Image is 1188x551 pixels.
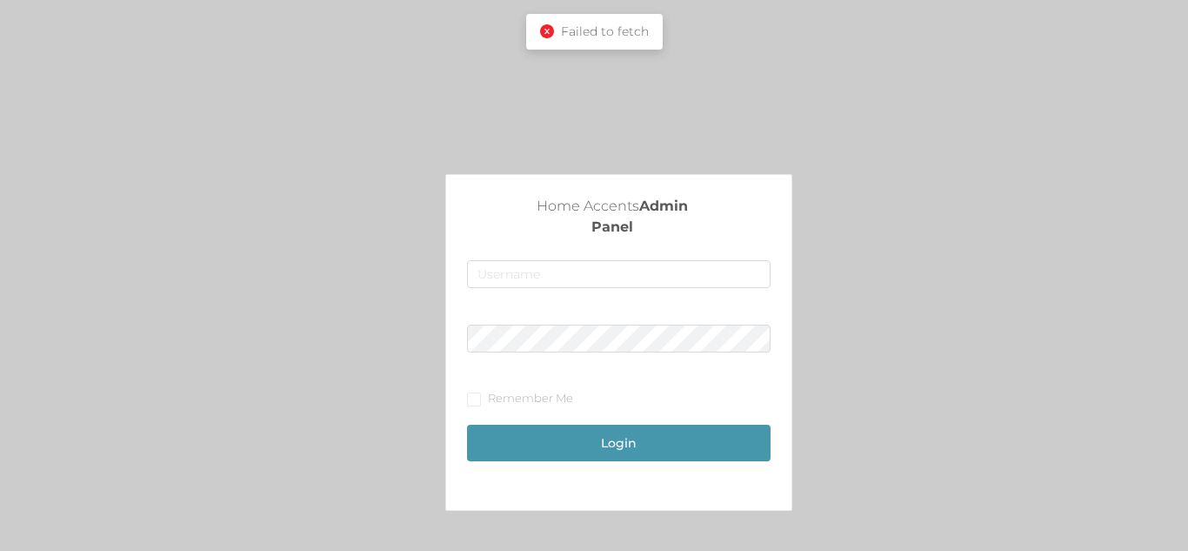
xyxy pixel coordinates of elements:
[481,391,580,405] span: Remember Me
[591,198,688,235] strong: Admin Panel
[517,196,707,238] p: Home Accents
[540,24,554,38] i: icon: close-circle
[467,425,770,461] button: Login
[467,260,770,288] input: Username
[561,24,649,39] span: Failed to fetch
